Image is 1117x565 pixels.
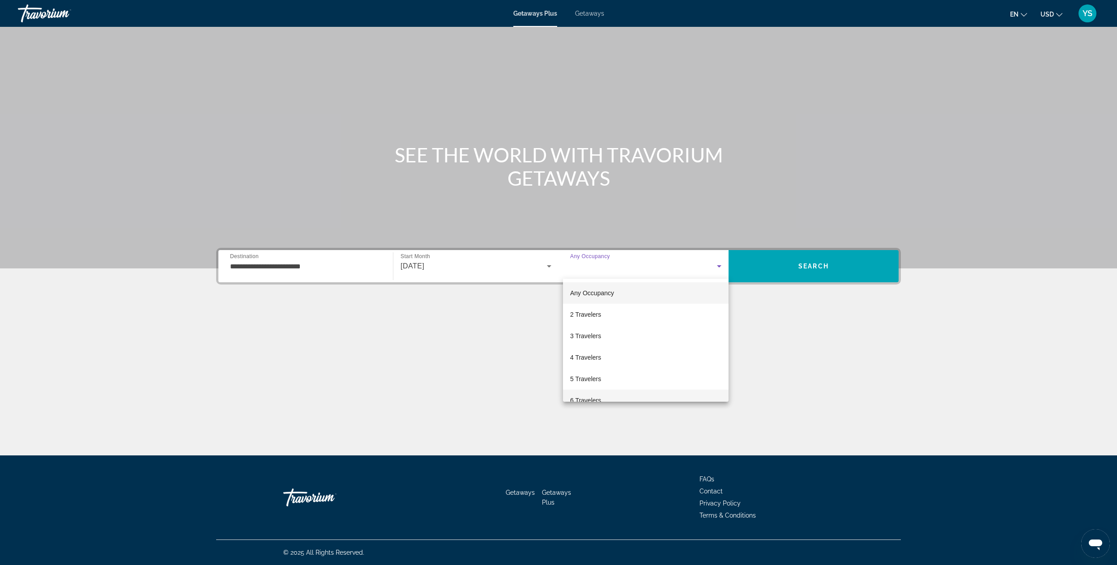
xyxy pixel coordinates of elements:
[570,395,601,406] span: 6 Travelers
[570,331,601,341] span: 3 Travelers
[570,309,601,320] span: 2 Travelers
[1081,529,1110,558] iframe: Button to launch messaging window
[570,289,614,297] span: Any Occupancy
[570,352,601,363] span: 4 Travelers
[570,374,601,384] span: 5 Travelers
